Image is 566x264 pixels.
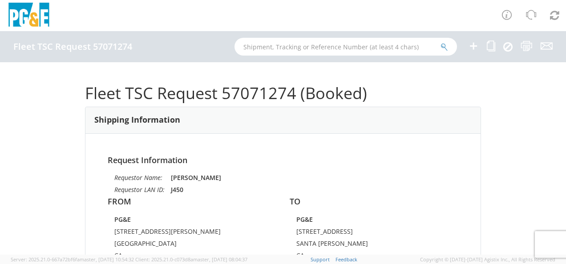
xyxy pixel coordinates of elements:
h4: Fleet TSC Request 57071274 [13,42,132,52]
input: Shipment, Tracking or Reference Number (at least 4 chars) [234,38,457,56]
span: master, [DATE] 10:54:32 [80,256,134,263]
h3: Shipping Information [94,116,180,124]
td: SANTA [PERSON_NAME] [296,239,452,251]
td: CA [114,251,270,263]
span: master, [DATE] 08:04:37 [193,256,247,263]
i: Requestor LAN ID: [114,185,165,194]
td: [GEOGRAPHIC_DATA] [114,239,270,251]
a: Support [311,256,330,263]
strong: [PERSON_NAME] [171,173,221,182]
td: [STREET_ADDRESS] [296,227,452,239]
strong: PG&E [296,215,313,224]
strong: PG&E [114,215,131,224]
td: CA [296,251,452,263]
span: Client: 2025.21.0-c073d8a [135,256,247,263]
h4: FROM [108,197,276,206]
img: pge-logo-06675f144f4cfa6a6814.png [7,3,51,29]
strong: J450 [171,185,183,194]
td: [STREET_ADDRESS][PERSON_NAME] [114,227,270,239]
i: Requestor Name: [114,173,162,182]
h4: TO [290,197,458,206]
span: Server: 2025.21.0-667a72bf6fa [11,256,134,263]
span: Copyright © [DATE]-[DATE] Agistix Inc., All Rights Reserved [420,256,555,263]
h1: Fleet TSC Request 57071274 (Booked) [85,84,481,102]
a: Feedback [336,256,357,263]
h4: Request Information [108,156,458,165]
